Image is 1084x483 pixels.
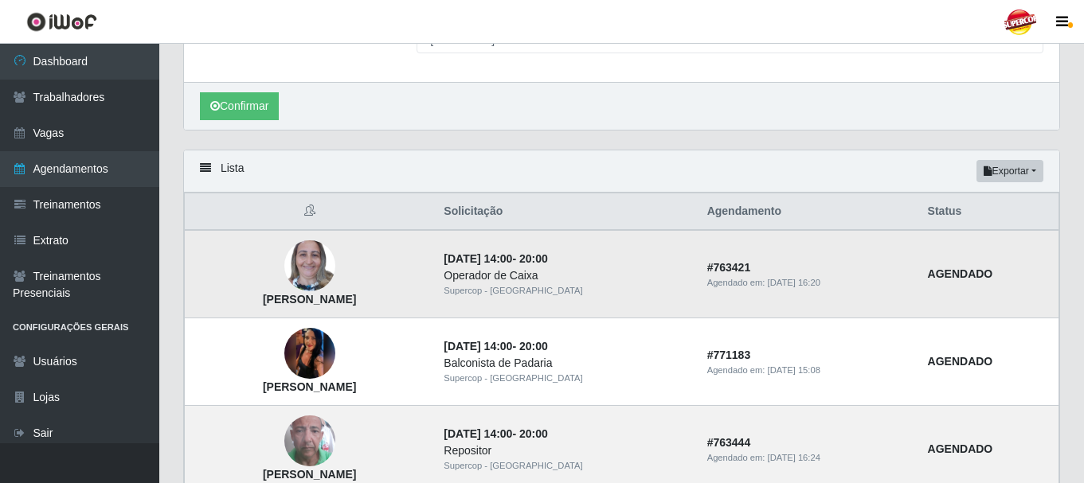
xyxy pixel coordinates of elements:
div: Operador de Caixa [444,267,687,284]
img: ELIANE VARELA DA COSTA [284,297,335,410]
strong: [PERSON_NAME] [263,293,356,306]
strong: [PERSON_NAME] [263,468,356,481]
div: Supercop - [GEOGRAPHIC_DATA] [444,459,687,473]
strong: AGENDADO [928,355,993,368]
time: [DATE] 16:20 [768,278,820,287]
button: Confirmar [200,92,279,120]
img: Emiliana Vieira de Carvalho [284,232,335,300]
strong: [PERSON_NAME] [263,380,356,393]
time: [DATE] 15:08 [768,365,820,375]
strong: # 763421 [707,261,751,274]
time: [DATE] 14:00 [444,252,512,265]
button: Exportar [976,160,1043,182]
strong: AGENDADO [928,267,993,280]
div: Agendado em: [707,451,909,465]
time: [DATE] 14:00 [444,427,512,440]
th: Solicitação [434,193,697,231]
img: CoreUI Logo [26,12,97,32]
strong: # 763444 [707,436,751,449]
time: [DATE] 16:24 [768,453,820,462]
div: Lista [184,150,1059,193]
time: [DATE] 14:00 [444,340,512,353]
div: Supercop - [GEOGRAPHIC_DATA] [444,372,687,385]
div: Agendado em: [707,364,909,377]
strong: - [444,252,547,265]
time: 20:00 [519,252,548,265]
th: Agendamento [698,193,918,231]
strong: - [444,340,547,353]
th: Status [918,193,1059,231]
div: Balconista de Padaria [444,355,687,372]
time: 20:00 [519,340,548,353]
div: Agendado em: [707,276,909,290]
div: Supercop - [GEOGRAPHIC_DATA] [444,284,687,298]
strong: # 771183 [707,349,751,361]
time: 20:00 [519,427,548,440]
div: Repositor [444,442,687,459]
strong: - [444,427,547,440]
strong: AGENDADO [928,442,993,455]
